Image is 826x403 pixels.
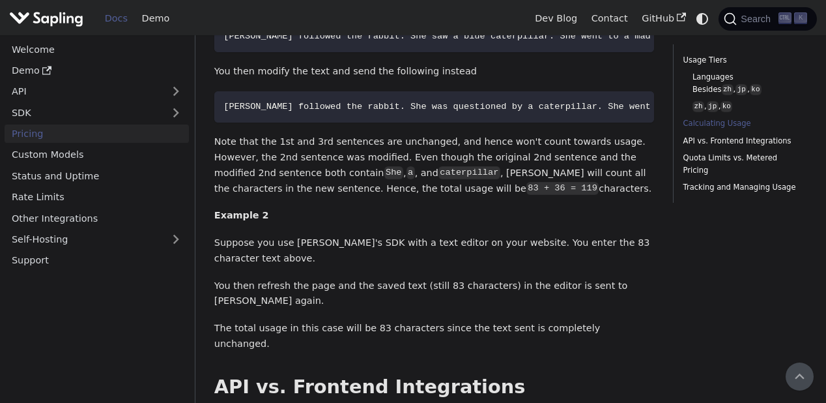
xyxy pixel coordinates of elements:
[5,61,189,80] a: Demo
[5,82,163,101] a: API
[707,101,719,112] code: jp
[438,166,500,179] code: caterpillar
[722,84,733,95] code: zh
[223,31,709,41] span: [PERSON_NAME] followed the rabbit. She saw a blue caterpillar. She went to a mad tea party.
[5,145,189,164] a: Custom Models
[692,100,798,113] a: zh,jp,ko
[5,230,189,249] a: Self-Hosting
[693,9,712,28] button: Switch between dark and light mode (currently system mode)
[786,363,814,391] button: Scroll back to top
[528,8,584,29] a: Dev Blog
[720,101,732,112] code: ko
[5,188,189,207] a: Rate Limits
[214,210,269,220] strong: Example 2
[214,278,655,310] p: You then refresh the page and the saved text (still 83 characters) in the editor is sent to [PERS...
[683,54,803,67] a: Usage Tiers
[5,209,189,228] a: Other Integrations
[5,125,189,143] a: Pricing
[683,152,803,177] a: Quota Limits vs. Metered Pricing
[737,14,778,24] span: Search
[794,12,807,24] kbd: K
[683,181,803,194] a: Tracking and Managing Usage
[5,166,189,185] a: Status and Uptime
[214,376,655,399] h2: API vs. Frontend Integrations
[634,8,692,29] a: GitHub
[214,64,655,80] p: You then modify the text and send the following instead
[526,182,599,195] code: 83 + 36 = 119
[384,166,403,179] code: She
[214,321,655,352] p: The total usage in this case will be 83 characters since the text sent is completely unchanged.
[692,101,704,112] code: zh
[750,84,762,95] code: ko
[9,9,83,28] img: Sapling.ai
[163,82,189,101] button: Expand sidebar category 'API'
[163,103,189,122] button: Expand sidebar category 'SDK'
[683,117,803,130] a: Calculating Usage
[5,103,163,122] a: SDK
[98,8,135,29] a: Docs
[135,8,177,29] a: Demo
[683,135,803,147] a: API vs. Frontend Integrations
[5,251,189,270] a: Support
[584,8,635,29] a: Contact
[735,84,747,95] code: jp
[5,40,189,59] a: Welcome
[719,7,816,31] button: Search (Ctrl+K)
[223,102,758,112] span: [PERSON_NAME] followed the rabbit. She was questioned by a caterpillar. She went to a mad tea party.
[406,166,415,179] code: a
[9,9,88,28] a: Sapling.ai
[692,71,798,96] a: Languages Besideszh,jp,ko
[214,134,655,196] p: Note that the 1st and 3rd sentences are unchanged, and hence won't count towards usage. However, ...
[214,235,655,267] p: Suppose you use [PERSON_NAME]'s SDK with a text editor on your website. You enter the 83 characte...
